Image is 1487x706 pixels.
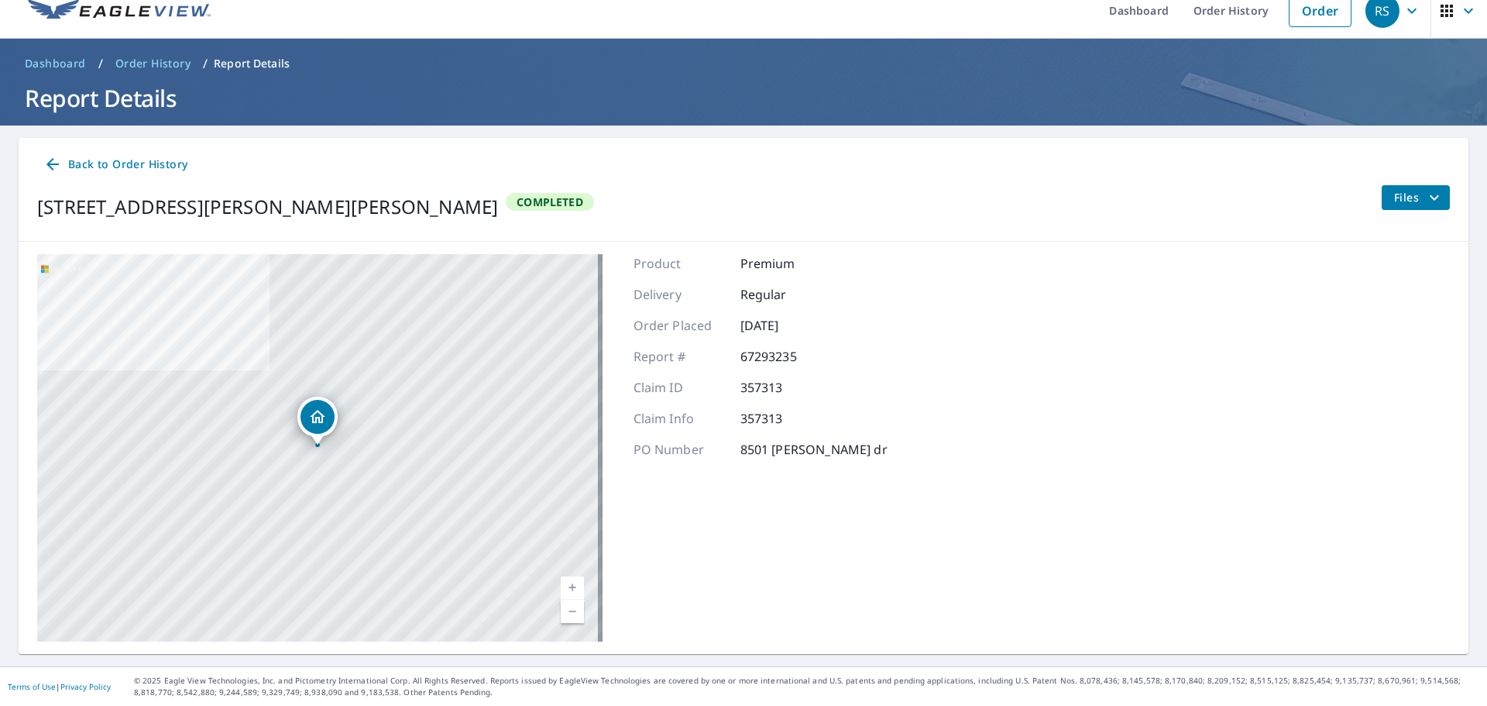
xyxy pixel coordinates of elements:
[561,577,584,600] a: Current Level 17, Zoom In
[561,600,584,623] a: Current Level 17, Zoom Out
[134,675,1479,698] p: © 2025 Eagle View Technologies, Inc. and Pictometry International Corp. All Rights Reserved. Repo...
[43,155,187,174] span: Back to Order History
[634,285,726,304] p: Delivery
[634,440,726,459] p: PO Number
[203,54,208,73] li: /
[98,54,103,73] li: /
[60,681,111,692] a: Privacy Policy
[115,56,191,71] span: Order History
[507,195,592,209] span: Completed
[19,51,92,76] a: Dashboard
[740,440,888,459] p: 8501 [PERSON_NAME] dr
[740,316,833,335] p: [DATE]
[740,285,833,304] p: Regular
[634,378,726,397] p: Claim ID
[634,347,726,366] p: Report #
[37,193,498,221] div: [STREET_ADDRESS][PERSON_NAME][PERSON_NAME]
[740,378,833,397] p: 357313
[37,150,194,179] a: Back to Order History
[634,409,726,428] p: Claim Info
[19,51,1468,76] nav: breadcrumb
[25,56,86,71] span: Dashboard
[740,409,833,428] p: 357313
[1394,188,1444,207] span: Files
[634,316,726,335] p: Order Placed
[297,397,338,445] div: Dropped pin, building 1, Residential property, 8501 Sally Dr Louisville, KY 40258
[19,82,1468,114] h1: Report Details
[109,51,197,76] a: Order History
[8,681,56,692] a: Terms of Use
[8,682,111,691] p: |
[634,254,726,273] p: Product
[214,56,290,71] p: Report Details
[740,347,833,366] p: 67293235
[1381,185,1450,210] button: filesDropdownBtn-67293235
[740,254,833,273] p: Premium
